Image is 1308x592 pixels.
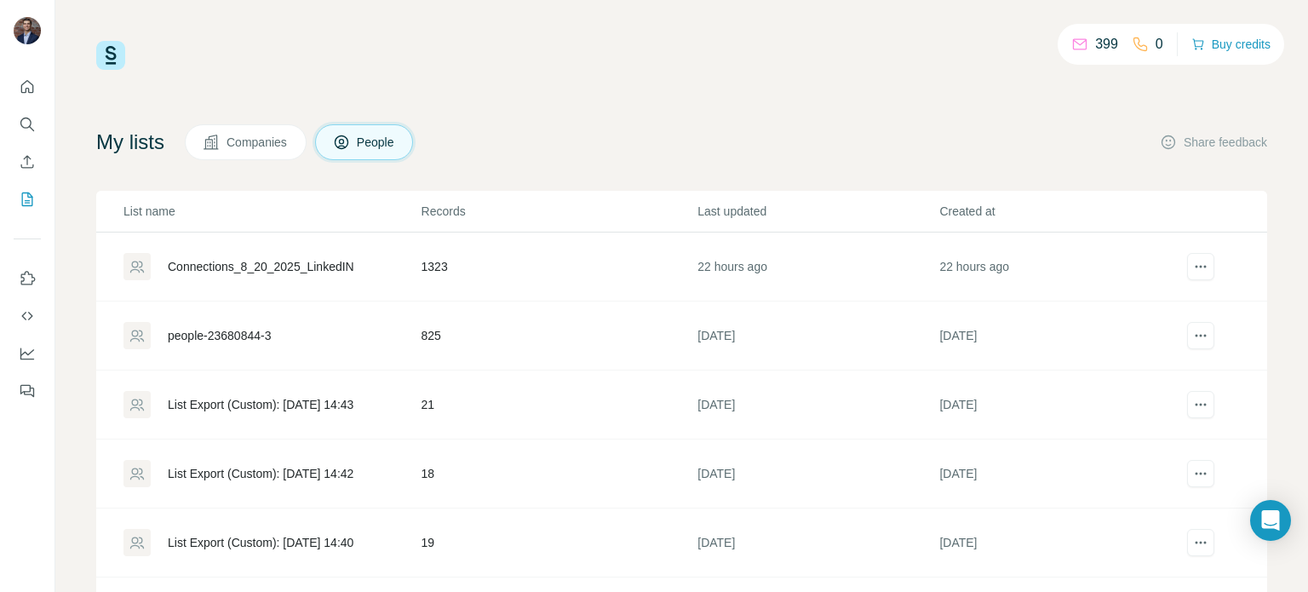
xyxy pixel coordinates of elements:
button: Use Surfe API [14,301,41,331]
td: 19 [421,509,697,578]
td: [DATE] [697,302,938,371]
h4: My lists [96,129,164,156]
td: [DATE] [938,371,1180,440]
td: [DATE] [697,440,938,509]
button: Search [14,109,41,140]
div: List Export (Custom): [DATE] 14:40 [168,534,353,551]
div: Open Intercom Messenger [1250,500,1291,541]
p: List name [123,203,420,220]
td: 18 [421,440,697,509]
td: [DATE] [938,509,1180,578]
td: [DATE] [697,371,938,440]
span: People [357,134,396,151]
button: actions [1187,322,1214,349]
td: 825 [421,302,697,371]
td: 21 [421,371,697,440]
button: Enrich CSV [14,147,41,177]
p: 0 [1156,34,1163,55]
div: Connections_8_20_2025_LinkedIN [168,258,354,275]
td: 1323 [421,233,697,302]
button: My lists [14,184,41,215]
button: actions [1187,529,1214,556]
td: [DATE] [938,440,1180,509]
button: actions [1187,253,1214,280]
p: Records [422,203,697,220]
button: Buy credits [1191,32,1271,56]
span: Companies [227,134,289,151]
td: [DATE] [938,302,1180,371]
button: Dashboard [14,338,41,369]
div: people-23680844-3 [168,327,271,344]
p: Last updated [697,203,938,220]
button: Quick start [14,72,41,102]
img: Surfe Logo [96,41,125,70]
div: List Export (Custom): [DATE] 14:42 [168,465,353,482]
button: Use Surfe on LinkedIn [14,263,41,294]
td: 22 hours ago [697,233,938,302]
p: 399 [1095,34,1118,55]
div: List Export (Custom): [DATE] 14:43 [168,396,353,413]
button: Feedback [14,376,41,406]
img: Avatar [14,17,41,44]
button: Share feedback [1160,134,1267,151]
td: 22 hours ago [938,233,1180,302]
p: Created at [939,203,1179,220]
td: [DATE] [697,509,938,578]
button: actions [1187,391,1214,418]
button: actions [1187,460,1214,487]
